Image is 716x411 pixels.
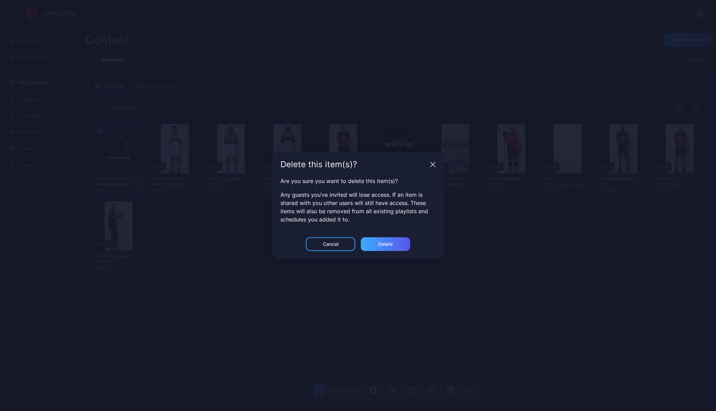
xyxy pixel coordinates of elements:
[361,237,410,251] button: Delete
[280,177,436,185] p: Are you sure you want to delete this item(s)?
[280,191,436,224] p: Any guests you’ve invited will lose access. If an item is shared with you other users will still ...
[306,237,355,251] button: Cancel
[323,241,338,247] div: Cancel
[280,160,427,169] div: Delete this item(s)?
[378,241,393,247] div: Delete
